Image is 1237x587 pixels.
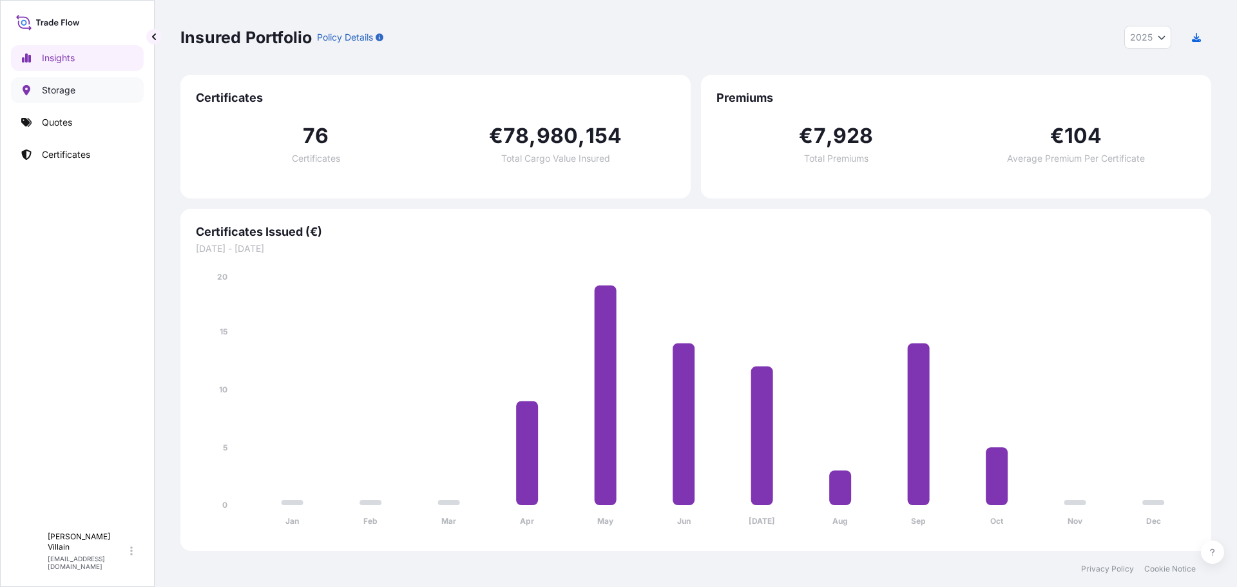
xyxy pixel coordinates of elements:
[1068,516,1083,526] tspan: Nov
[42,148,90,161] p: Certificates
[1146,516,1161,526] tspan: Dec
[911,516,926,526] tspan: Sep
[11,45,144,71] a: Insights
[1064,126,1102,146] span: 104
[363,516,378,526] tspan: Feb
[217,272,227,282] tspan: 20
[222,500,227,510] tspan: 0
[1124,26,1171,49] button: Year Selector
[11,77,144,103] a: Storage
[677,516,691,526] tspan: Jun
[537,126,579,146] span: 980
[1007,154,1145,163] span: Average Premium Per Certificate
[814,126,826,146] span: 7
[1081,564,1134,574] a: Privacy Policy
[180,27,312,48] p: Insured Portfolio
[196,224,1196,240] span: Certificates Issued (€)
[42,52,75,64] p: Insights
[489,126,503,146] span: €
[196,90,675,106] span: Certificates
[285,516,299,526] tspan: Jan
[303,126,329,146] span: 76
[11,142,144,168] a: Certificates
[804,154,868,163] span: Total Premiums
[833,126,874,146] span: 928
[716,90,1196,106] span: Premiums
[578,126,585,146] span: ,
[223,443,227,452] tspan: 5
[799,126,813,146] span: €
[503,126,529,146] span: 78
[529,126,536,146] span: ,
[441,516,456,526] tspan: Mar
[220,327,227,336] tspan: 15
[826,126,833,146] span: ,
[26,544,34,557] span: F
[292,154,340,163] span: Certificates
[219,385,227,394] tspan: 10
[1050,126,1064,146] span: €
[990,516,1004,526] tspan: Oct
[1130,31,1153,44] span: 2025
[1144,564,1196,574] a: Cookie Notice
[749,516,775,526] tspan: [DATE]
[48,532,128,552] p: [PERSON_NAME] Villain
[42,84,75,97] p: Storage
[501,154,610,163] span: Total Cargo Value Insured
[42,116,72,129] p: Quotes
[48,555,128,570] p: [EMAIL_ADDRESS][DOMAIN_NAME]
[597,516,614,526] tspan: May
[832,516,848,526] tspan: Aug
[317,31,373,44] p: Policy Details
[11,110,144,135] a: Quotes
[520,516,534,526] tspan: Apr
[586,126,622,146] span: 154
[196,242,1196,255] span: [DATE] - [DATE]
